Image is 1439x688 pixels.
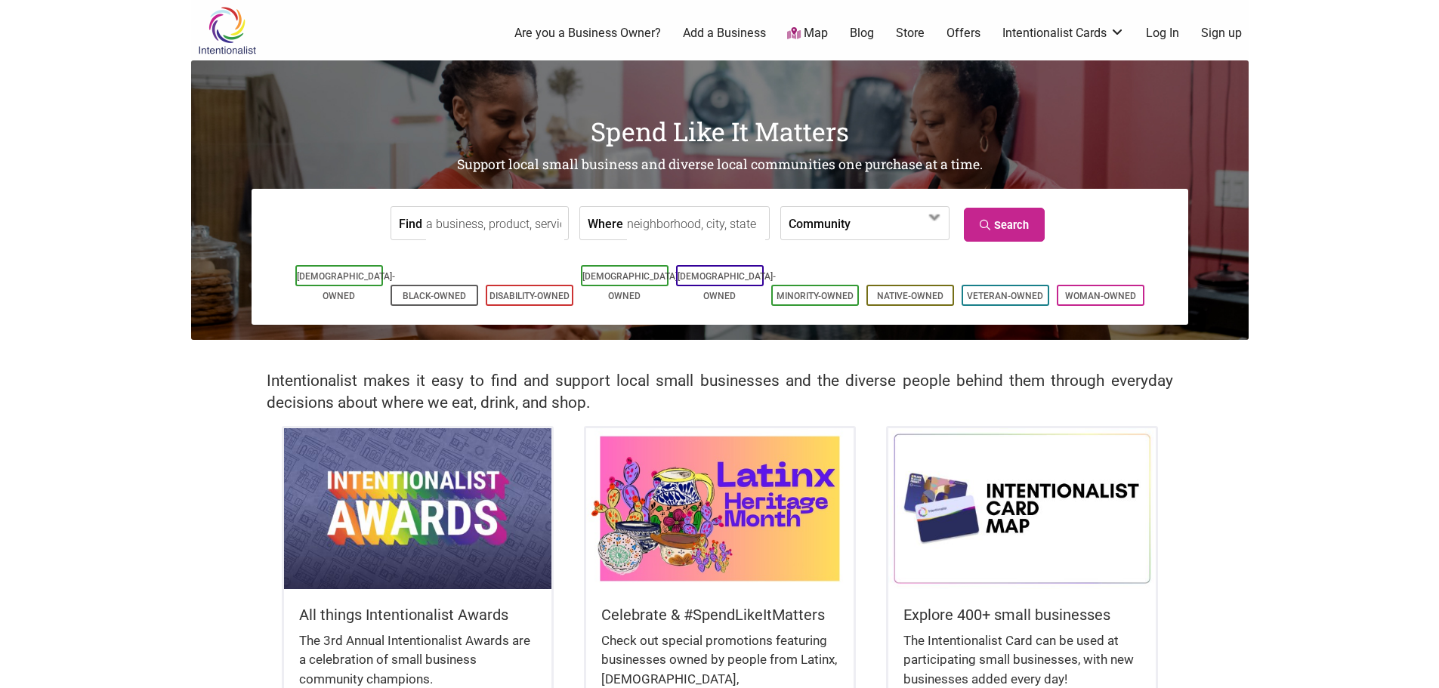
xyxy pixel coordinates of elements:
[777,291,854,301] a: Minority-Owned
[787,25,828,42] a: Map
[1065,291,1136,301] a: Woman-Owned
[586,428,854,588] img: Latinx / Hispanic Heritage Month
[683,25,766,42] a: Add a Business
[191,113,1249,150] h1: Spend Like It Matters
[191,156,1249,174] h2: Support local small business and diverse local communities one purchase at a time.
[399,207,422,239] label: Find
[299,604,536,625] h5: All things Intentionalist Awards
[514,25,661,42] a: Are you a Business Owner?
[1146,25,1179,42] a: Log In
[284,428,551,588] img: Intentionalist Awards
[191,6,263,55] img: Intentionalist
[903,604,1141,625] h5: Explore 400+ small businesses
[964,208,1045,242] a: Search
[582,271,681,301] a: [DEMOGRAPHIC_DATA]-Owned
[627,207,765,241] input: neighborhood, city, state
[678,271,776,301] a: [DEMOGRAPHIC_DATA]-Owned
[967,291,1043,301] a: Veteran-Owned
[877,291,943,301] a: Native-Owned
[1002,25,1125,42] a: Intentionalist Cards
[267,370,1173,414] h2: Intentionalist makes it easy to find and support local small businesses and the diverse people be...
[403,291,466,301] a: Black-Owned
[850,25,874,42] a: Blog
[888,428,1156,588] img: Intentionalist Card Map
[588,207,623,239] label: Where
[489,291,570,301] a: Disability-Owned
[1201,25,1242,42] a: Sign up
[601,604,838,625] h5: Celebrate & #SpendLikeItMatters
[789,207,851,239] label: Community
[946,25,980,42] a: Offers
[426,207,564,241] input: a business, product, service
[896,25,925,42] a: Store
[297,271,395,301] a: [DEMOGRAPHIC_DATA]-Owned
